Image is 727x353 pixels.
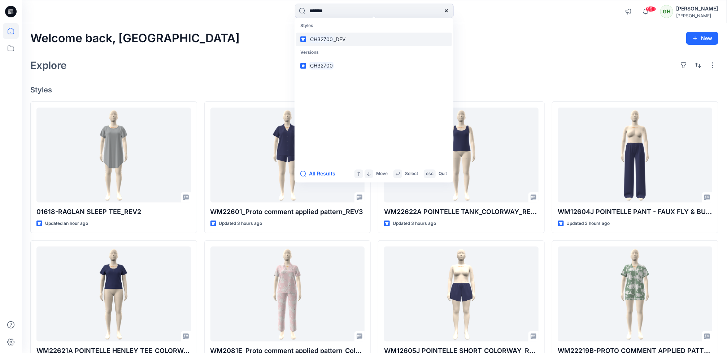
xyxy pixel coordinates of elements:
[30,32,240,45] h2: Welcome back, [GEOGRAPHIC_DATA]
[36,247,191,341] a: WM22621A POINTELLE HENLEY TEE_COLORWAY_REV3
[300,170,340,178] button: All Results
[376,170,388,178] p: Move
[210,247,365,341] a: WM2081E_Proto comment applied pattern_Colorway_REV10
[45,220,88,227] p: Updated an hour ago
[645,6,656,12] span: 99+
[393,220,436,227] p: Updated 3 hours ago
[210,207,365,217] p: WM22601_Proto comment applied pattern_REV3
[676,4,718,13] div: [PERSON_NAME]
[384,108,539,202] a: WM22622A POINTELLE TANK_COLORWAY_REV3
[219,220,262,227] p: Updated 3 hours ago
[676,13,718,18] div: [PERSON_NAME]
[296,19,452,33] p: Styles
[558,247,713,341] a: WM22219B-PROTO COMMENT APPLIED PATTERN_COLORWAY_REV10
[210,108,365,202] a: WM22601_Proto comment applied pattern_REV3
[439,170,447,178] p: Quit
[36,207,191,217] p: 01618-RAGLAN SLEEP TEE_REV2
[405,170,418,178] p: Select
[309,62,334,70] mark: CH32700
[36,108,191,202] a: 01618-RAGLAN SLEEP TEE_REV2
[660,5,673,18] div: GH
[384,207,539,217] p: WM22622A POINTELLE TANK_COLORWAY_REV3
[334,36,346,42] span: _DEV
[296,59,452,73] a: CH32700
[686,32,718,45] button: New
[384,247,539,341] a: WM12605J POINTELLE SHORT_COLORWAY_REV3
[296,32,452,46] a: CH32700_DEV
[558,108,713,202] a: WM12604J POINTELLE PANT - FAUX FLY & BUTTONS + PICOT_COLORWAY (1)
[558,207,713,217] p: WM12604J POINTELLE PANT - FAUX FLY & BUTTONS + PICOT_COLORWAY (1)
[567,220,610,227] p: Updated 3 hours ago
[309,35,334,43] mark: CH32700
[30,60,67,71] h2: Explore
[296,46,452,59] p: Versions
[426,170,434,178] p: esc
[30,86,718,94] h4: Styles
